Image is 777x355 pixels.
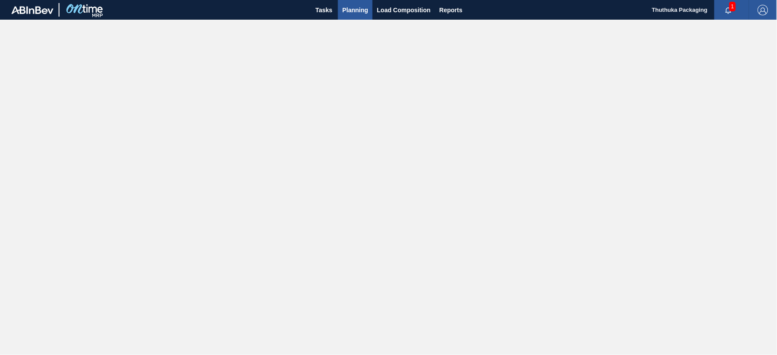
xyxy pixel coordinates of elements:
span: Reports [439,5,463,15]
span: Tasks [314,5,334,15]
img: Logout [758,5,768,15]
span: Planning [342,5,368,15]
img: TNhmsLtSVTkK8tSr43FrP2fwEKptu5GPRR3wAAAABJRU5ErkJggg== [11,6,53,14]
span: 1 [729,2,736,11]
button: Notifications [714,4,742,16]
span: Load Composition [377,5,431,15]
